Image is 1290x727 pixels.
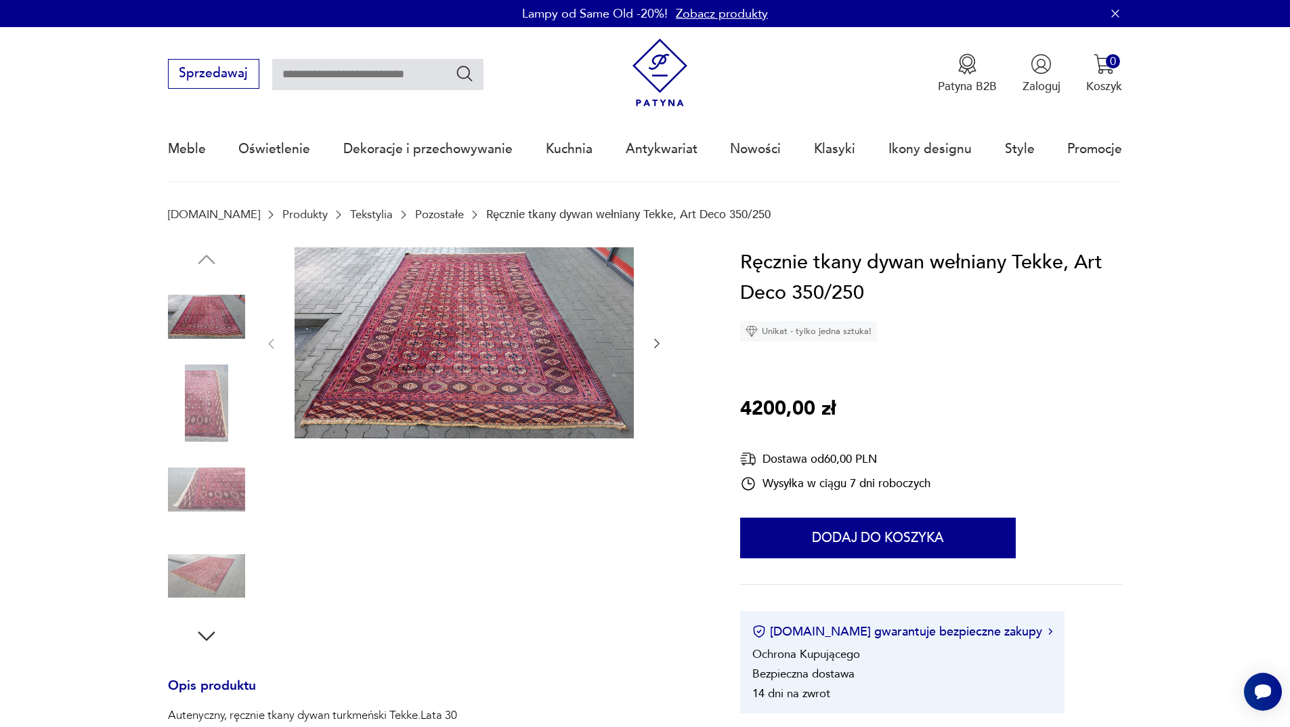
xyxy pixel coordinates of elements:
[814,118,855,180] a: Klasyki
[752,686,830,701] li: 14 dni na zwrot
[740,321,877,341] div: Unikat - tylko jedna sztuka!
[938,54,997,94] a: Ikona medaluPatyna B2B
[1023,54,1060,94] button: Zaloguj
[752,623,1052,640] button: [DOMAIN_NAME] gwarantuje bezpieczne zakupy
[415,208,464,221] a: Pozostałe
[740,451,930,468] div: Dostawa od 60,00 PLN
[168,681,702,708] h3: Opis produktu
[957,54,978,75] img: Ikona medalu
[343,118,513,180] a: Dekoracje i przechowywanie
[168,69,259,80] a: Sprzedawaj
[752,646,860,662] li: Ochrona Kupującego
[752,666,855,682] li: Bezpieczna dostawa
[746,325,758,337] img: Ikona diamentu
[455,64,475,83] button: Szukaj
[888,118,972,180] a: Ikony designu
[546,118,593,180] a: Kuchnia
[350,208,393,221] a: Tekstylia
[740,247,1122,309] h1: Ręcznie tkany dywan wełniany Tekke, Art Deco 350/250
[1048,628,1052,635] img: Ikona strzałki w prawo
[168,365,245,442] img: Zdjęcie produktu Ręcznie tkany dywan wełniany Tekke, Art Deco 350/250
[1023,79,1060,94] p: Zaloguj
[938,79,997,94] p: Patyna B2B
[1086,79,1122,94] p: Koszyk
[1086,54,1122,94] button: 0Koszyk
[168,451,245,528] img: Zdjęcie produktu Ręcznie tkany dywan wełniany Tekke, Art Deco 350/250
[168,118,206,180] a: Meble
[626,39,694,107] img: Patyna - sklep z meblami i dekoracjami vintage
[238,118,310,180] a: Oświetlenie
[168,537,245,615] img: Zdjęcie produktu Ręcznie tkany dywan wełniany Tekke, Art Deco 350/250
[1005,118,1035,180] a: Style
[168,59,259,89] button: Sprzedawaj
[740,451,756,468] img: Ikona dostawy
[740,394,836,425] p: 4200,00 zł
[626,118,697,180] a: Antykwariat
[1244,673,1282,711] iframe: Smartsupp widget button
[486,208,771,221] p: Ręcznie tkany dywan wełniany Tekke, Art Deco 350/250
[740,518,1016,558] button: Dodaj do koszyka
[740,476,930,492] div: Wysyłka w ciągu 7 dni roboczych
[1094,54,1115,75] img: Ikona koszyka
[730,118,781,180] a: Nowości
[1106,54,1120,68] div: 0
[938,54,997,94] button: Patyna B2B
[168,278,245,356] img: Zdjęcie produktu Ręcznie tkany dywan wełniany Tekke, Art Deco 350/250
[676,5,768,22] a: Zobacz produkty
[168,707,622,724] p: Autenyczny, ręcznie tkany dywan turkmeński Tekke.Lata 30
[1067,118,1122,180] a: Promocje
[752,625,766,638] img: Ikona certyfikatu
[168,208,260,221] a: [DOMAIN_NAME]
[1031,54,1052,75] img: Ikonka użytkownika
[522,5,668,22] p: Lampy od Same Old -20%!
[295,247,634,438] img: Zdjęcie produktu Ręcznie tkany dywan wełniany Tekke, Art Deco 350/250
[282,208,328,221] a: Produkty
